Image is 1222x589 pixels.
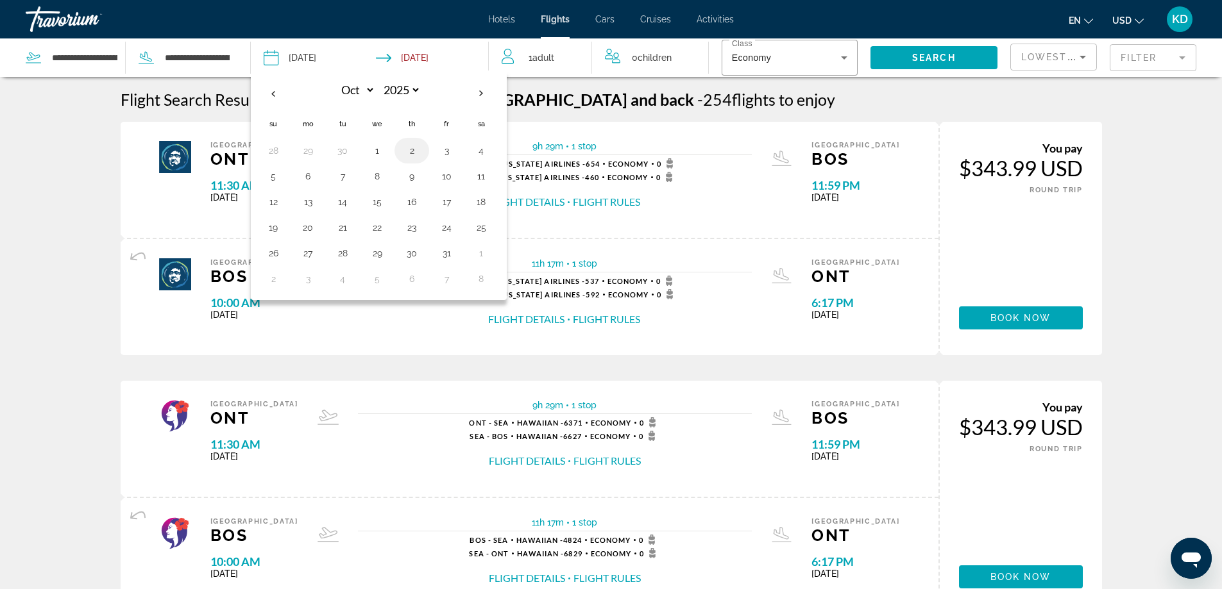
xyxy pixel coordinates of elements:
span: 1 stop [572,400,597,410]
span: [US_STATE] Airlines - [500,160,586,168]
button: Day 2 [263,270,284,288]
select: Select year [379,79,421,101]
span: Book now [990,313,1051,323]
button: Day 29 [298,142,318,160]
span: Economy [608,290,649,299]
span: 0 [639,431,659,441]
button: Day 9 [402,167,422,185]
span: KD [1172,13,1188,26]
span: 592 [500,290,599,299]
button: Depart date: Feb 25, 2026 [264,38,316,77]
span: Adult [532,53,554,63]
span: ROUND TRIP [1030,445,1083,453]
button: Day 3 [298,270,318,288]
a: Cruises [640,14,671,24]
span: and back [631,90,694,109]
span: [US_STATE] Airlines - [499,173,585,181]
span: [DATE] [811,568,899,579]
span: ONT [811,526,899,545]
span: [GEOGRAPHIC_DATA] [811,517,899,526]
span: 0 [632,49,672,67]
button: Day 21 [332,219,353,236]
span: [DATE] [811,310,899,320]
a: Flights [541,14,570,24]
span: 1 stop [572,258,597,269]
button: Day 6 [402,270,422,288]
button: Day 8 [367,167,387,185]
button: Day 3 [436,142,457,160]
button: Day 20 [298,219,318,236]
span: ROUND TRIP [1030,186,1083,194]
button: Day 12 [263,193,284,211]
span: [DATE] [210,192,298,203]
span: Search [912,53,956,63]
button: Day 5 [263,167,284,185]
span: Hawaiian - [516,536,563,544]
span: 9h 29m [532,141,563,151]
span: [GEOGRAPHIC_DATA] [210,400,298,408]
button: Travelers: 1 adult, 0 children [489,38,708,77]
button: User Menu [1163,6,1196,33]
span: 11:59 PM [811,437,899,451]
span: 0 [656,276,676,286]
span: 0 [657,158,677,169]
span: [DATE] [210,568,298,579]
span: BOS [811,149,899,169]
button: Day 6 [298,167,318,185]
button: Day 15 [367,193,387,211]
span: Economy [590,536,631,544]
span: 6:17 PM [811,554,899,568]
button: Day 11 [471,167,491,185]
button: Day 13 [298,193,318,211]
button: Day 10 [436,167,457,185]
select: Select month [334,79,375,101]
span: Hawaiian - [516,432,563,440]
span: 6829 [517,549,582,558]
span: [DATE] [210,451,298,461]
button: Day 27 [298,244,318,262]
button: Search [870,46,997,69]
span: USD [1112,15,1132,26]
span: en [1069,15,1081,26]
span: 11:30 AM [210,178,298,192]
button: Flight Details [489,454,565,468]
button: Day 7 [436,270,457,288]
span: BOS - SEA [470,536,508,544]
span: ONT [210,408,298,427]
span: 10:00 AM [210,554,298,568]
span: Economy [608,160,649,168]
span: ONT [210,149,298,169]
button: Previous month [256,79,291,108]
span: 0 [640,417,659,427]
button: Day 1 [367,142,387,160]
span: 6371 [517,419,582,427]
span: 11:30 AM [210,437,298,451]
span: [GEOGRAPHIC_DATA] [210,517,298,526]
span: Cars [595,14,615,24]
button: Day 17 [436,193,457,211]
span: Hawaiian - [517,419,564,427]
button: Day 19 [263,219,284,236]
button: Flight Details [488,312,564,326]
span: Economy [590,432,631,440]
iframe: Button to launch messaging window [1171,538,1212,579]
span: 11:59 PM [811,178,899,192]
a: Hotels [488,14,515,24]
button: Day 1 [471,244,491,262]
span: [GEOGRAPHIC_DATA] [811,400,899,408]
span: Book now [990,572,1051,582]
button: Day 25 [471,219,491,236]
span: [US_STATE] Airlines - [499,277,585,285]
span: 6:17 PM [811,295,899,310]
span: Economy [591,419,632,427]
span: 0 [656,172,676,182]
button: Day 30 [332,142,353,160]
a: Activities [697,14,734,24]
span: [GEOGRAPHIC_DATA] [464,90,627,109]
button: Day 26 [263,244,284,262]
button: Day 4 [471,142,491,160]
button: Change language [1069,11,1093,29]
